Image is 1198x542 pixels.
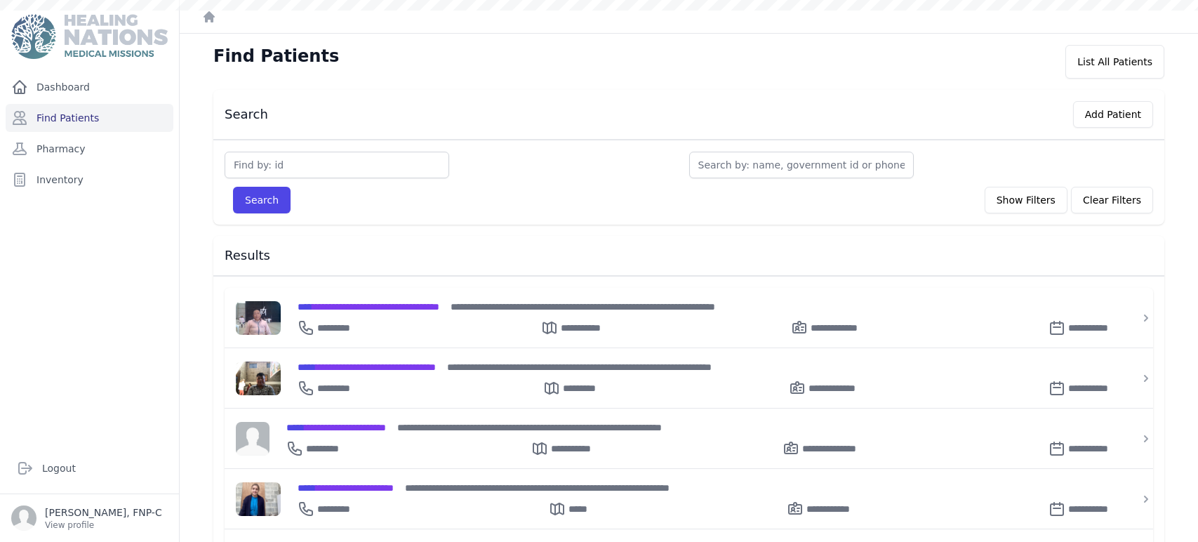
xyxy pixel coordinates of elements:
a: Find Patients [6,104,173,132]
input: Find by: id [225,152,449,178]
button: Add Patient [1073,101,1153,128]
button: Show Filters [985,187,1067,213]
img: Medical Missions EMR [11,14,167,59]
img: person-242608b1a05df3501eefc295dc1bc67a.jpg [236,422,269,456]
img: AAAAJXRFWHRkYXRlOm1vZGlmeQAyMDI0LTAyLTIyVDE1OjA0OjI2KzAwOjAwrnY+QwAAAABJRU5ErkJggg== [236,301,281,335]
a: [PERSON_NAME], FNP-C View profile [11,505,168,531]
a: Inventory [6,166,173,194]
p: [PERSON_NAME], FNP-C [45,505,162,520]
a: Dashboard [6,73,173,101]
img: AAAAJXRFWHRkYXRlOmNyZWF0ZQAyMDI0LTAxLTAyVDE4OjExOjMzKzAwOjAwVljLUgAAACV0RVh0ZGF0ZTptb2RpZnkAMjAyN... [236,482,281,516]
button: Search [233,187,291,213]
a: Pharmacy [6,135,173,163]
h3: Search [225,106,268,123]
h1: Find Patients [213,45,339,67]
p: View profile [45,520,162,531]
h3: Results [225,247,1153,264]
div: List All Patients [1065,45,1164,79]
a: Logout [11,454,168,482]
input: Search by: name, government id or phone [689,152,914,178]
button: Clear Filters [1071,187,1153,213]
img: AD7dnd9l2raXAAAAJXRFWHRkYXRlOmNyZWF0ZQAyMDI0LTAyLTA2VDAxOjMyOjQ2KzAwOjAw0APOngAAACV0RVh0ZGF0ZTptb... [236,362,281,395]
